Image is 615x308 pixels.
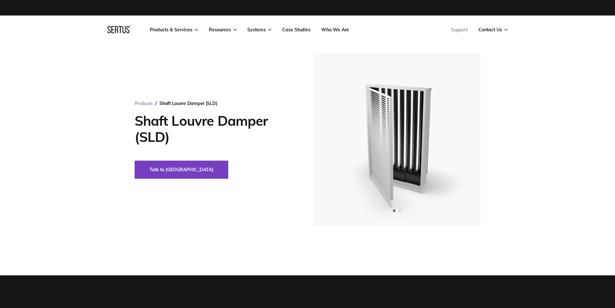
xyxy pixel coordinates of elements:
[321,27,349,33] a: Who We Are
[135,161,228,179] button: Talk to [GEOGRAPHIC_DATA]
[451,27,468,33] a: Support
[478,27,508,33] a: Contact Us
[209,27,237,33] a: Resources
[399,209,401,212] span: Go to slide 2
[135,113,294,145] h1: Shaft Louvre Damper (SLD)
[150,27,198,33] a: Products & Services
[247,27,272,33] a: Systems
[135,101,153,106] a: Products
[282,27,311,33] a: Case Studies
